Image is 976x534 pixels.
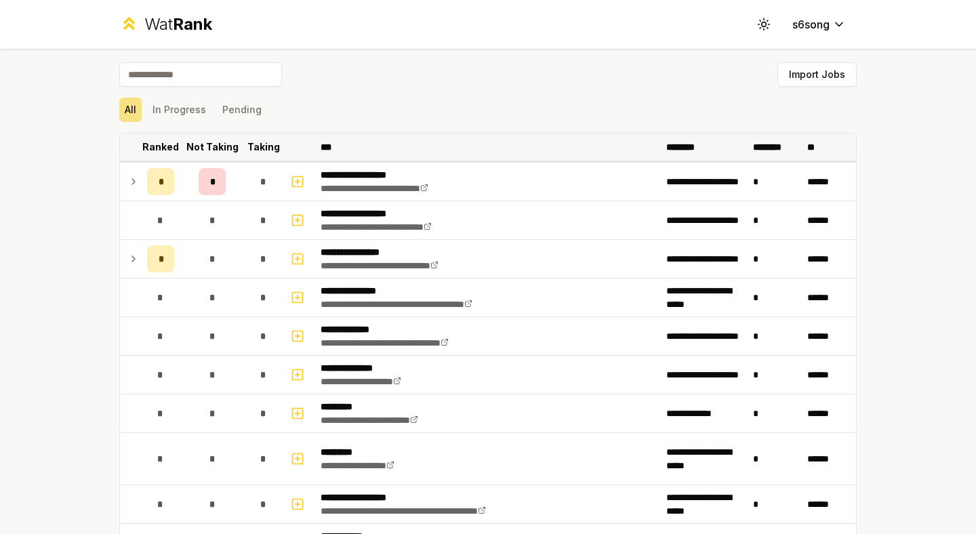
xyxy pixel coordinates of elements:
[217,98,267,122] button: Pending
[186,140,239,154] p: Not Taking
[777,62,857,87] button: Import Jobs
[792,16,830,33] span: s6song
[147,98,211,122] button: In Progress
[144,14,212,35] div: Wat
[247,140,280,154] p: Taking
[119,98,142,122] button: All
[173,14,212,34] span: Rank
[781,12,857,37] button: s6song
[142,140,179,154] p: Ranked
[119,14,212,35] a: WatRank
